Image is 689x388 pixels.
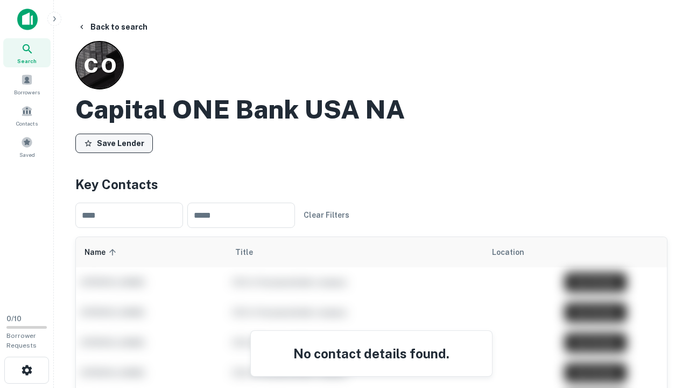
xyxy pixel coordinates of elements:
img: capitalize-icon.png [17,9,38,30]
span: Search [17,57,37,65]
iframe: Chat Widget [635,302,689,354]
h4: No contact details found. [264,344,479,363]
span: 0 / 10 [6,315,22,323]
a: Contacts [3,101,51,130]
span: Borrower Requests [6,332,37,349]
button: Back to search [73,17,152,37]
a: Saved [3,132,51,161]
a: Borrowers [3,70,51,99]
p: C O [83,50,116,81]
span: Borrowers [14,88,40,96]
button: Clear Filters [299,205,354,225]
span: Contacts [16,119,38,128]
h4: Key Contacts [75,175,667,194]
a: Search [3,38,51,67]
span: Saved [19,150,35,159]
button: Save Lender [75,134,153,153]
h2: Capital ONE Bank USA NA [75,94,405,125]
